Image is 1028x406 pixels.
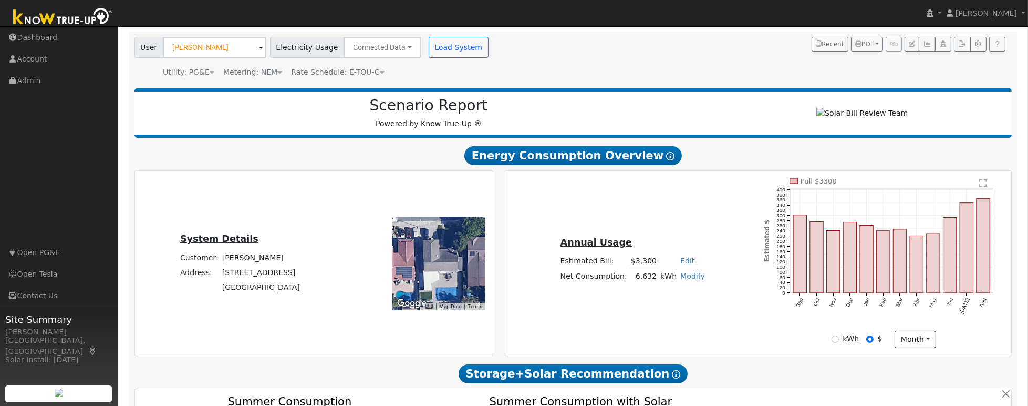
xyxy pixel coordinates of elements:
[394,297,429,310] img: Google
[468,303,482,309] a: Terms (opens in new tab)
[776,207,785,213] text: 320
[459,364,688,383] span: Storage+Solar Recommendation
[629,269,658,284] td: 6,632
[928,297,938,309] text: May
[828,297,837,308] text: Nov
[680,257,694,265] a: Edit
[560,237,632,248] u: Annual Usage
[439,303,461,310] button: Map Data
[776,238,785,244] text: 200
[223,67,282,78] div: Metering: NEM
[956,9,1017,17] span: [PERSON_NAME]
[776,218,785,224] text: 280
[862,297,871,307] text: Jan
[163,37,266,58] input: Select a User
[943,218,957,293] rect: onclick=""
[776,254,785,260] text: 140
[801,177,837,185] text: Pull $3300
[776,259,785,265] text: 120
[220,265,302,280] td: [STREET_ADDRESS]
[780,269,786,275] text: 80
[464,146,682,165] span: Energy Consumption Overview
[977,198,990,293] rect: onclick=""
[954,37,970,52] button: Export Interval Data
[959,297,971,314] text: [DATE]
[780,275,786,280] text: 60
[894,229,907,293] rect: onclick=""
[666,152,674,160] i: Show Help
[905,37,919,52] button: Edit User
[895,331,936,349] button: month
[866,336,874,343] input: $
[776,228,785,234] text: 240
[629,254,658,269] td: $3,300
[270,37,344,58] span: Electricity Usage
[134,37,163,58] span: User
[910,236,923,293] rect: onclick=""
[812,297,821,307] text: Oct
[220,250,302,265] td: [PERSON_NAME]
[163,67,214,78] div: Utility: PG&E
[8,6,118,29] img: Know True-Up
[970,37,987,52] button: Settings
[989,37,1005,52] a: Help Link
[178,265,220,280] td: Address:
[979,297,988,308] text: Aug
[776,187,785,192] text: 400
[5,354,112,366] div: Solar Install: [DATE]
[344,37,421,58] button: Connected Data
[919,37,935,52] button: Multi-Series Graph
[763,220,771,262] text: Estimated $
[672,370,680,379] i: Show Help
[877,231,890,293] rect: onclick=""
[5,327,112,338] div: [PERSON_NAME]
[832,336,839,343] input: kWh
[425,303,433,310] button: Keyboard shortcuts
[776,202,785,208] text: 340
[5,312,112,327] span: Site Summary
[394,297,429,310] a: Open this area in Google Maps (opens a new window)
[680,272,705,280] a: Modify
[780,280,786,286] text: 40
[912,297,921,307] text: Apr
[55,389,63,397] img: retrieve
[659,269,679,284] td: kWh
[776,192,785,198] text: 380
[558,269,629,284] td: Net Consumption:
[946,297,954,307] text: Jun
[795,297,805,308] text: Sep
[895,297,905,308] text: Mar
[780,285,786,291] text: 20
[960,203,973,293] rect: onclick=""
[843,333,859,344] label: kWh
[860,226,873,293] rect: onclick=""
[816,108,908,119] img: Solar Bill Review Team
[877,333,882,344] label: $
[927,234,940,293] rect: onclick=""
[827,231,840,293] rect: onclick=""
[979,179,987,187] text: 
[5,335,112,357] div: [GEOGRAPHIC_DATA], [GEOGRAPHIC_DATA]
[879,297,888,308] text: Feb
[140,97,718,129] div: Powered by Know True-Up ®
[220,280,302,295] td: [GEOGRAPHIC_DATA]
[776,249,785,255] text: 160
[88,347,98,356] a: Map
[855,40,874,48] span: PDF
[812,37,848,52] button: Recent
[776,233,785,239] text: 220
[180,234,258,244] u: System Details
[845,297,854,308] text: Dec
[776,197,785,203] text: 360
[776,264,785,270] text: 100
[851,37,883,52] button: PDF
[776,243,785,249] text: 180
[844,222,857,293] rect: onclick=""
[558,254,629,269] td: Estimated Bill:
[291,68,384,76] span: Alias: HETOUC
[776,223,785,229] text: 260
[429,37,489,58] button: Load System
[145,97,712,115] h2: Scenario Report
[793,215,806,293] rect: onclick=""
[935,37,951,52] button: Login As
